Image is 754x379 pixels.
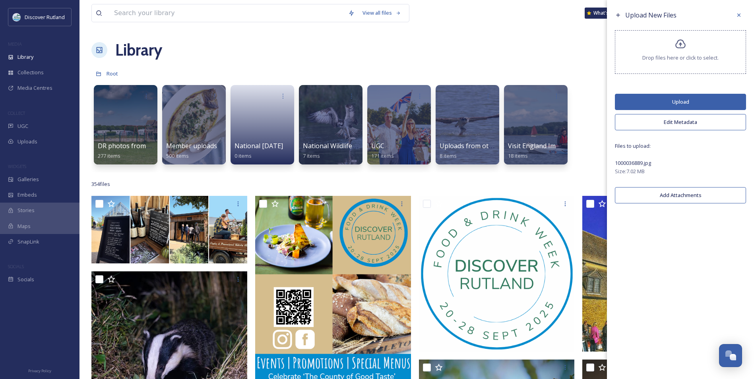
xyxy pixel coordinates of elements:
span: 500 items [166,152,189,159]
span: 277 items [98,152,120,159]
span: 8 items [440,152,457,159]
span: Maps [17,222,31,230]
span: COLLECT [8,110,25,116]
span: Privacy Policy [28,368,51,373]
span: Stories [17,207,35,214]
span: Root [107,70,118,77]
span: DR photos from RJ Photographics [98,141,199,150]
span: 1000036889.jpg [615,159,651,166]
span: Library [17,53,33,61]
img: DiscoverRutlandlog37F0B7.png [13,13,21,21]
span: SnapLink [17,238,39,246]
span: National [DATE] [235,141,283,150]
img: Food week logo 2025.png [419,196,575,352]
span: UGC [17,122,28,130]
span: MEDIA [8,41,22,47]
a: Visit England Imagery18 items [508,142,573,159]
a: DR photos from RJ Photographics277 items [98,142,199,159]
a: National Wildlife Day 20247 items [303,142,381,159]
span: Collections [17,69,44,76]
button: Upload [615,94,746,110]
img: RN image for Taste of Rutland Event.png [91,196,247,263]
span: National Wildlife Day 2024 [303,141,381,150]
span: 0 items [235,152,252,159]
input: Search your library [110,4,344,22]
span: Size: 7.02 MB [615,168,645,175]
span: 171 items [371,152,394,159]
span: 18 items [508,152,528,159]
span: SOCIALS [8,263,24,269]
span: Files to upload: [615,142,746,150]
span: Discover Rutland [25,14,65,21]
a: What's New [585,8,624,19]
a: Library [115,38,162,62]
span: Galleries [17,176,39,183]
button: Edit Metadata [615,114,746,130]
button: Open Chat [719,344,742,367]
span: UGC [371,141,384,150]
span: Media Centres [17,84,52,92]
a: Privacy Policy [28,365,51,375]
a: View all files [359,5,405,21]
a: UGC171 items [371,142,394,159]
span: Uploads from others [440,141,502,150]
span: WIDGETS [8,163,26,169]
span: Uploads [17,138,37,145]
span: 7 items [303,152,320,159]
span: Visit England Imagery [508,141,573,150]
span: Member uploads [166,141,217,150]
span: Socials [17,276,34,283]
span: 354 file s [91,180,110,188]
button: Add Attachments [615,187,746,203]
a: National [DATE]0 items [235,142,283,159]
img: Food and Drink Festival Oakham Castle oct 17.jpg [582,196,738,352]
span: Embeds [17,191,37,199]
span: Drop files here or click to select. [642,54,719,62]
span: Upload New Files [625,11,676,19]
a: Member uploads500 items [166,142,217,159]
a: Uploads from others8 items [440,142,502,159]
a: Root [107,69,118,78]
